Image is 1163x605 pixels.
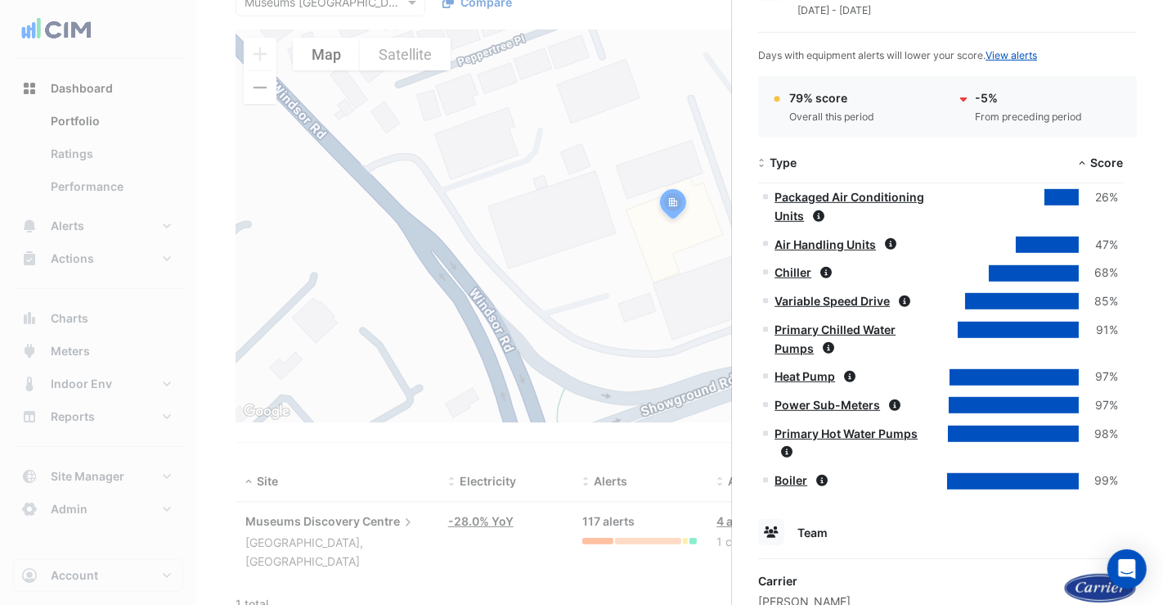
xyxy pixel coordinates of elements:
span: Score [1090,156,1123,169]
div: Overall this period [789,110,874,124]
a: View alerts [986,49,1037,61]
span: Team [797,526,828,540]
div: 68% [1079,264,1118,282]
div: 79% score [789,89,874,106]
div: Carrier [758,572,851,589]
div: From preceding period [976,110,1083,124]
a: Heat Pump [775,369,835,383]
a: Primary Chilled Water Pumps [775,323,896,355]
div: 97% [1079,396,1118,415]
div: 85% [1079,292,1118,311]
div: 98% [1079,425,1118,444]
a: Boiler [775,473,807,487]
div: 97% [1079,368,1118,386]
div: 91% [1079,321,1118,340]
a: Packaged Air Conditioning Units [775,190,924,223]
a: Primary Hot Water Pumps [775,427,918,440]
div: Open Intercom Messenger [1107,549,1147,589]
a: Variable Speed Drive [775,294,890,308]
div: 99% [1079,472,1118,490]
span: [DATE] - [DATE] [797,4,871,16]
a: Air Handling Units [775,237,876,251]
a: Power Sub-Meters [775,398,880,412]
div: 26% [1079,188,1118,207]
img: Carrier [1063,572,1137,604]
span: Days with equipment alerts will lower your score. [758,49,1037,61]
div: 47% [1079,236,1118,255]
div: -5% [976,89,1083,106]
span: Type [770,156,797,169]
a: Chiller [775,265,811,279]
